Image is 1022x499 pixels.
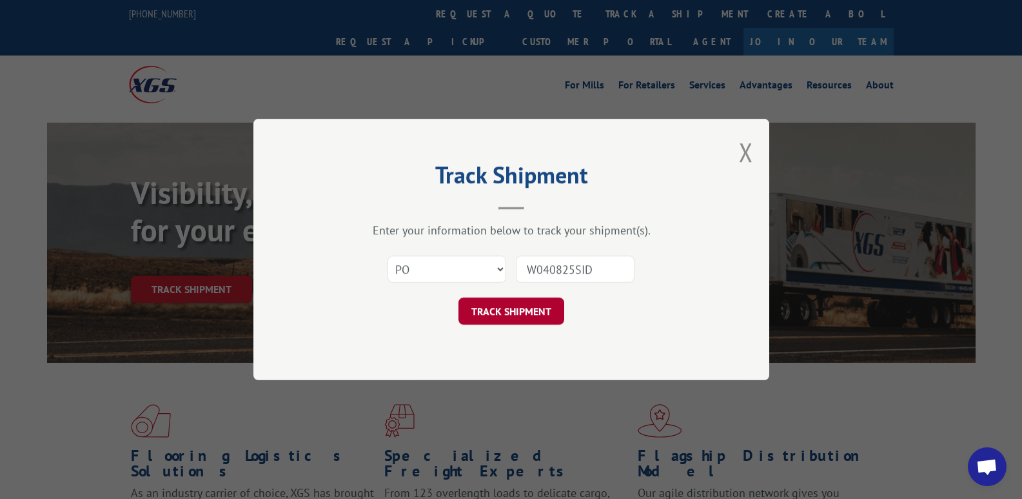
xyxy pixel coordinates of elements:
[516,256,634,283] input: Number(s)
[739,135,753,169] button: Close modal
[318,223,705,238] div: Enter your information below to track your shipment(s).
[458,298,564,325] button: TRACK SHIPMENT
[968,447,1007,486] div: Open chat
[318,166,705,190] h2: Track Shipment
